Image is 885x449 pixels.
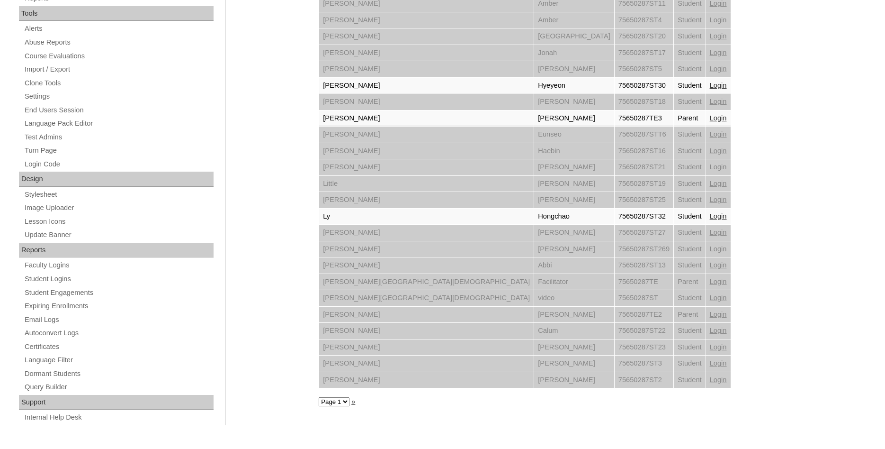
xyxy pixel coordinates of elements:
td: [PERSON_NAME] [319,78,534,94]
td: 75650287ST16 [615,143,673,159]
td: [PERSON_NAME] [319,12,534,28]
td: 75650287ST23 [615,339,673,356]
td: [PERSON_NAME] [534,61,614,77]
td: Student [674,257,706,274]
td: [PERSON_NAME][GEOGRAPHIC_DATA][DEMOGRAPHIC_DATA] [319,290,534,306]
a: Turn Page [24,145,214,156]
a: Login [710,32,727,40]
a: Login [710,49,727,56]
a: Stylesheet [24,189,214,201]
a: Login [710,212,727,220]
a: Login [710,130,727,138]
td: 75650287TE2 [615,307,673,323]
div: Support [19,395,214,410]
td: [PERSON_NAME] [319,356,534,372]
td: [PERSON_NAME] [319,127,534,143]
div: Design [19,172,214,187]
td: Haebin [534,143,614,159]
td: [PERSON_NAME] [534,176,614,192]
td: 75650287ST20 [615,28,673,45]
a: Query Builder [24,381,214,393]
td: Amber [534,12,614,28]
td: Student [674,290,706,306]
td: Student [674,356,706,372]
a: Language Filter [24,354,214,366]
td: [PERSON_NAME] [319,307,534,323]
td: Student [674,94,706,110]
td: [PERSON_NAME] [319,323,534,339]
td: 75650287ST22 [615,323,673,339]
td: Student [674,45,706,61]
td: [PERSON_NAME] [319,159,534,175]
a: Course Evaluations [24,50,214,62]
a: Login [710,343,727,351]
td: 75650287ST [615,290,673,306]
td: 75650287ST269 [615,241,673,257]
td: 75650287ST27 [615,225,673,241]
a: Alerts [24,23,214,35]
td: [PERSON_NAME] [534,307,614,323]
td: [PERSON_NAME] [319,28,534,45]
a: Login [710,163,727,171]
td: 75650287STT6 [615,127,673,143]
div: Tools [19,6,214,21]
a: Login [710,114,727,122]
td: 75650287ST32 [615,209,673,225]
td: 75650287TE [615,274,673,290]
td: Student [674,372,706,388]
td: Abbi [534,257,614,274]
td: Hongchao [534,209,614,225]
a: Login [710,147,727,155]
a: Email Logs [24,314,214,326]
td: Student [674,176,706,192]
a: Login [710,65,727,73]
td: Student [674,143,706,159]
td: Facilitator [534,274,614,290]
td: [PERSON_NAME] [534,192,614,208]
a: Clone Tools [24,77,214,89]
a: Login [710,245,727,253]
td: Jonah [534,45,614,61]
td: 75650287ST30 [615,78,673,94]
td: [PERSON_NAME] [319,143,534,159]
a: End Users Session [24,104,214,116]
a: Certificates [24,341,214,353]
td: 75650287ST3 [615,356,673,372]
a: Login [710,180,727,187]
a: Language Pack Editor [24,118,214,129]
td: [PERSON_NAME] [319,257,534,274]
td: 75650287ST2 [615,372,673,388]
td: [PERSON_NAME] [319,45,534,61]
td: [GEOGRAPHIC_DATA] [534,28,614,45]
a: Update Banner [24,229,214,241]
td: Parent [674,110,706,127]
a: Login [710,376,727,384]
a: Expiring Enrollments [24,300,214,312]
td: Student [674,61,706,77]
td: [PERSON_NAME] [534,241,614,257]
td: Student [674,209,706,225]
a: Settings [24,91,214,102]
a: Login Code [24,158,214,170]
a: Import / Export [24,64,214,75]
td: Student [674,28,706,45]
td: Student [674,12,706,28]
a: Student Engagements [24,287,214,299]
a: Login [710,359,727,367]
td: 75650287ST19 [615,176,673,192]
a: Login [710,196,727,203]
td: Hyeyeon [534,78,614,94]
td: [PERSON_NAME] [319,110,534,127]
td: Eunseo [534,127,614,143]
td: Student [674,159,706,175]
td: Student [674,78,706,94]
a: Image Uploader [24,202,214,214]
a: Login [710,98,727,105]
a: Dormant Students [24,368,214,380]
td: Student [674,323,706,339]
td: Student [674,241,706,257]
td: 75650287ST18 [615,94,673,110]
td: Parent [674,274,706,290]
td: [PERSON_NAME] [534,225,614,241]
td: 75650287ST4 [615,12,673,28]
